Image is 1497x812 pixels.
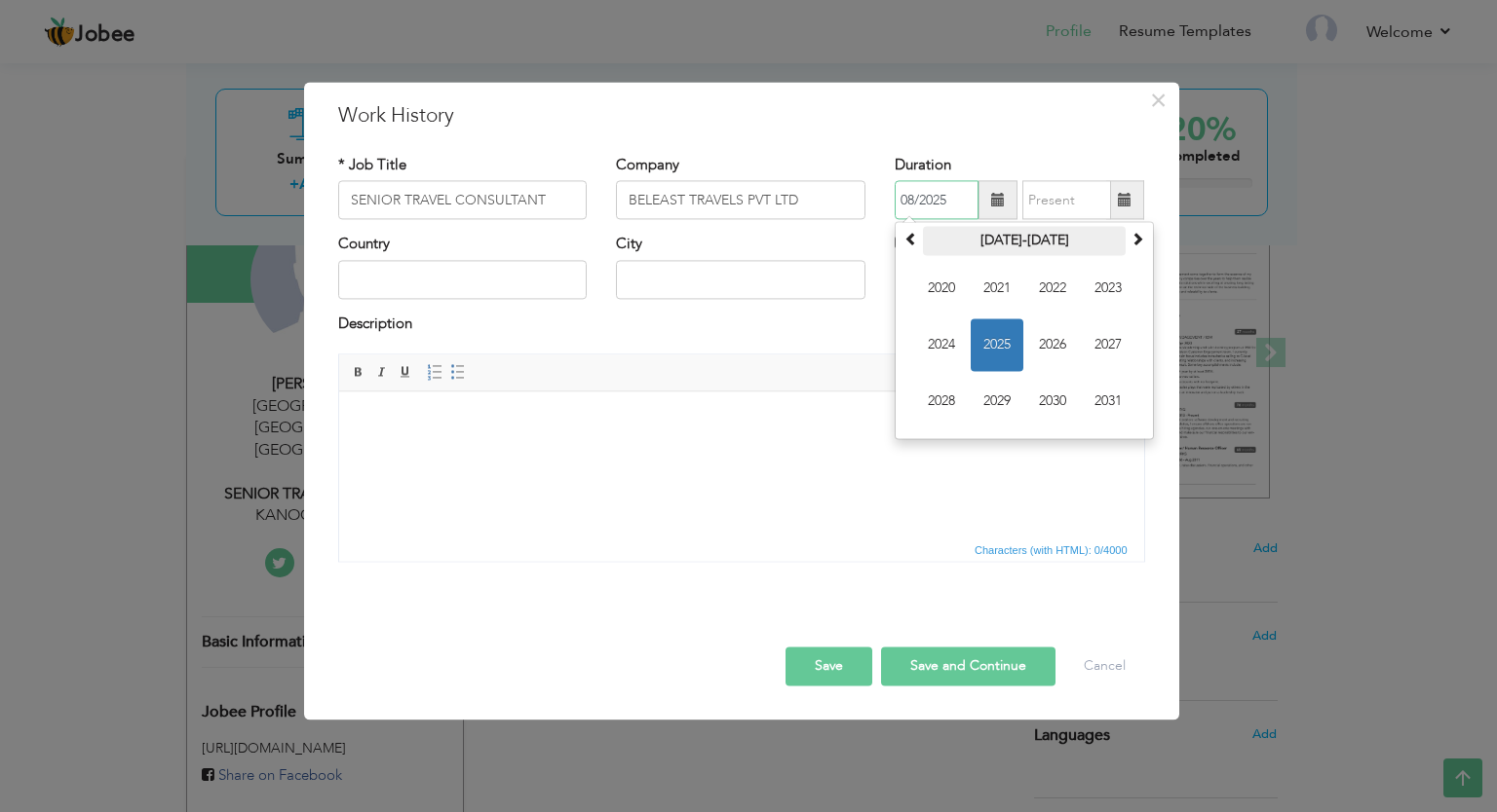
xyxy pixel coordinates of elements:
[339,392,1144,538] iframe: Rich Text Editor, workEditor
[371,362,393,384] a: Italic
[1082,263,1134,315] span: 2023
[616,235,642,255] label: City
[1082,376,1134,428] span: 2031
[971,542,1133,560] div: Statistics
[1026,263,1079,315] span: 2022
[915,319,968,372] span: 2024
[786,647,872,686] button: Save
[1143,85,1174,116] button: Close
[971,319,1023,372] span: 2025
[895,155,951,175] label: Duration
[1064,647,1145,686] button: Cancel
[915,376,968,428] span: 2028
[881,647,1056,686] button: Save and Continue
[1022,181,1111,220] input: Present
[616,155,679,175] label: Company
[1026,376,1079,428] span: 2030
[1131,233,1144,246] span: Next Decade
[338,235,390,255] label: Country
[895,181,979,220] input: From
[338,101,1145,130] h3: Work History
[395,362,416,384] a: Underline
[923,227,1126,256] th: Select Decade
[971,542,1132,560] span: Characters (with HTML): 0/4000
[424,362,445,384] a: Insert/Remove Numbered List
[1150,83,1167,118] span: ×
[1026,319,1079,372] span: 2026
[971,376,1023,428] span: 2029
[447,362,469,384] a: Insert/Remove Bulleted List
[904,233,918,246] span: Previous Decade
[338,314,412,334] label: Description
[338,155,406,175] label: * Job Title
[915,263,968,315] span: 2020
[1082,319,1134,372] span: 2027
[348,362,369,384] a: Bold
[971,263,1023,315] span: 2021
